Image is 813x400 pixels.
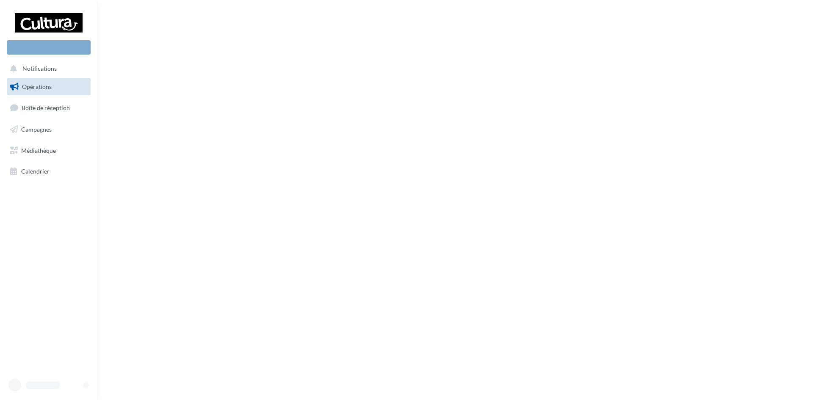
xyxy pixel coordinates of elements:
span: Médiathèque [21,146,56,154]
span: Calendrier [21,168,50,175]
a: Médiathèque [5,142,92,160]
a: Calendrier [5,163,92,180]
div: Nouvelle campagne [7,40,91,55]
a: Opérations [5,78,92,96]
span: Campagnes [21,126,52,133]
span: Notifications [22,65,57,72]
span: Opérations [22,83,52,90]
span: Boîte de réception [22,104,70,111]
a: Campagnes [5,121,92,138]
a: Boîte de réception [5,99,92,117]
